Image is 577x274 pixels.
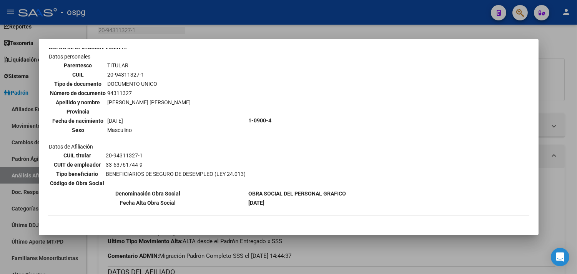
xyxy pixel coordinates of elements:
th: Tipo Beneficiario [117,224,188,233]
td: 94311327 [107,89,191,97]
th: Provincia [50,107,106,116]
td: [PERSON_NAME] [PERSON_NAME] [107,98,191,107]
th: Obra Social [49,224,78,233]
th: Sexo [50,126,106,134]
th: Código de Obra Social [50,179,105,187]
td: Masculino [107,126,191,134]
td: TITULAR [107,61,191,70]
b: OBRA SOCIAL DEL PERSONAL GRAFICO [249,190,346,197]
th: Tipo de documento [50,80,106,88]
th: Fecha de nacimiento [50,117,106,125]
div: Open Intercom Messenger [551,248,569,266]
th: CUIL [50,70,106,79]
td: 20-94311327-1 [107,70,191,79]
td: 20-94311327-1 [106,151,246,160]
th: CUIT de empleador [50,160,105,169]
th: Fecha Alta/[GEOGRAPHIC_DATA] [189,224,270,233]
td: BENEFICIARIOS DE SEGURO DE DESEMPLEO (LEY 24.013) [106,170,246,178]
td: DOCUMENTO UNICO [107,80,191,88]
th: Denominación Obra Social [49,189,248,198]
th: Parentesco [50,61,106,70]
b: 1-0900-4 [249,117,272,124]
td: 33-63761744-9 [106,160,246,169]
th: Motivo [271,224,339,233]
b: [DATE] [249,200,265,206]
th: Número de documento [50,89,106,97]
th: CUIL Titular [79,224,116,233]
td: Datos personales Datos de Afiliación [49,52,248,189]
th: Fecha Alta Obra Social [49,199,248,207]
th: Apellido y nombre [50,98,106,107]
th: Tipo beneficiario [50,170,105,178]
th: CUIL titular [50,151,105,160]
td: [DATE] [107,117,191,125]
